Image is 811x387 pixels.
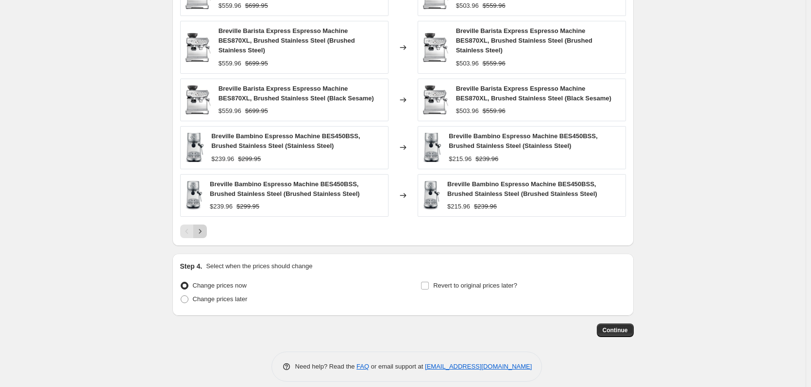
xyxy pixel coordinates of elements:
div: $503.96 [456,59,479,68]
button: Next [193,225,207,238]
span: Breville Barista Express Espresso Machine BES870XL, Brushed Stainless Steel (Brushed Stainless St... [219,27,355,54]
a: FAQ [356,363,369,370]
strike: $299.95 [237,202,259,211]
span: Breville Bambino Espresso Machine BES450BSS, Brushed Stainless Steel (Stainless Steel) [449,132,597,149]
strike: $699.95 [245,1,268,11]
strike: $559.96 [483,106,506,116]
span: Breville Barista Express Espresso Machine BES870XL, Brushed Stainless Steel (Black Sesame) [219,85,374,102]
div: $559.96 [219,59,241,68]
div: $239.96 [210,202,233,211]
a: [EMAIL_ADDRESS][DOMAIN_NAME] [425,363,532,370]
strike: $699.95 [245,106,268,116]
span: Breville Bambino Espresso Machine BES450BSS, Brushed Stainless Steel (Brushed Stainless Steel) [447,180,597,197]
img: 71BvCt6eAFL._AC_SL1500_80x.jpg [423,85,448,114]
div: $215.96 [447,202,470,211]
span: Breville Barista Express Espresso Machine BES870XL, Brushed Stainless Steel (Brushed Stainless St... [456,27,592,54]
button: Continue [597,323,634,337]
img: 61egYXcL9OL._AC_SL1500_80x.jpg [423,133,441,162]
div: $215.96 [449,154,472,164]
span: Need help? Read the [295,363,357,370]
span: Change prices now [193,282,247,289]
strike: $559.96 [483,59,506,68]
span: Change prices later [193,295,248,303]
img: 61egYXcL9OL._AC_SL1500_80x.jpg [423,181,440,210]
strike: $699.95 [245,59,268,68]
div: $559.96 [219,106,241,116]
p: Select when the prices should change [206,261,312,271]
strike: $559.96 [483,1,506,11]
h2: Step 4. [180,261,203,271]
img: 61egYXcL9OL._AC_SL1500_80x.jpg [186,133,204,162]
div: $503.96 [456,106,479,116]
nav: Pagination [180,225,207,238]
span: or email support at [369,363,425,370]
strike: $239.96 [474,202,497,211]
img: 71BvCt6eAFL._AC_SL1500_80x.jpg [186,33,211,62]
span: Breville Barista Express Espresso Machine BES870XL, Brushed Stainless Steel (Black Sesame) [456,85,611,102]
div: $239.96 [211,154,234,164]
strike: $299.95 [238,154,261,164]
img: 71BvCt6eAFL._AC_SL1500_80x.jpg [186,85,211,114]
span: Breville Bambino Espresso Machine BES450BSS, Brushed Stainless Steel (Stainless Steel) [211,132,360,149]
img: 61egYXcL9OL._AC_SL1500_80x.jpg [186,181,203,210]
div: $503.96 [456,1,479,11]
div: $559.96 [219,1,241,11]
img: 71BvCt6eAFL._AC_SL1500_80x.jpg [423,33,448,62]
span: Revert to original prices later? [433,282,517,289]
strike: $239.96 [475,154,498,164]
span: Breville Bambino Espresso Machine BES450BSS, Brushed Stainless Steel (Brushed Stainless Steel) [210,180,360,197]
span: Continue [603,326,628,334]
